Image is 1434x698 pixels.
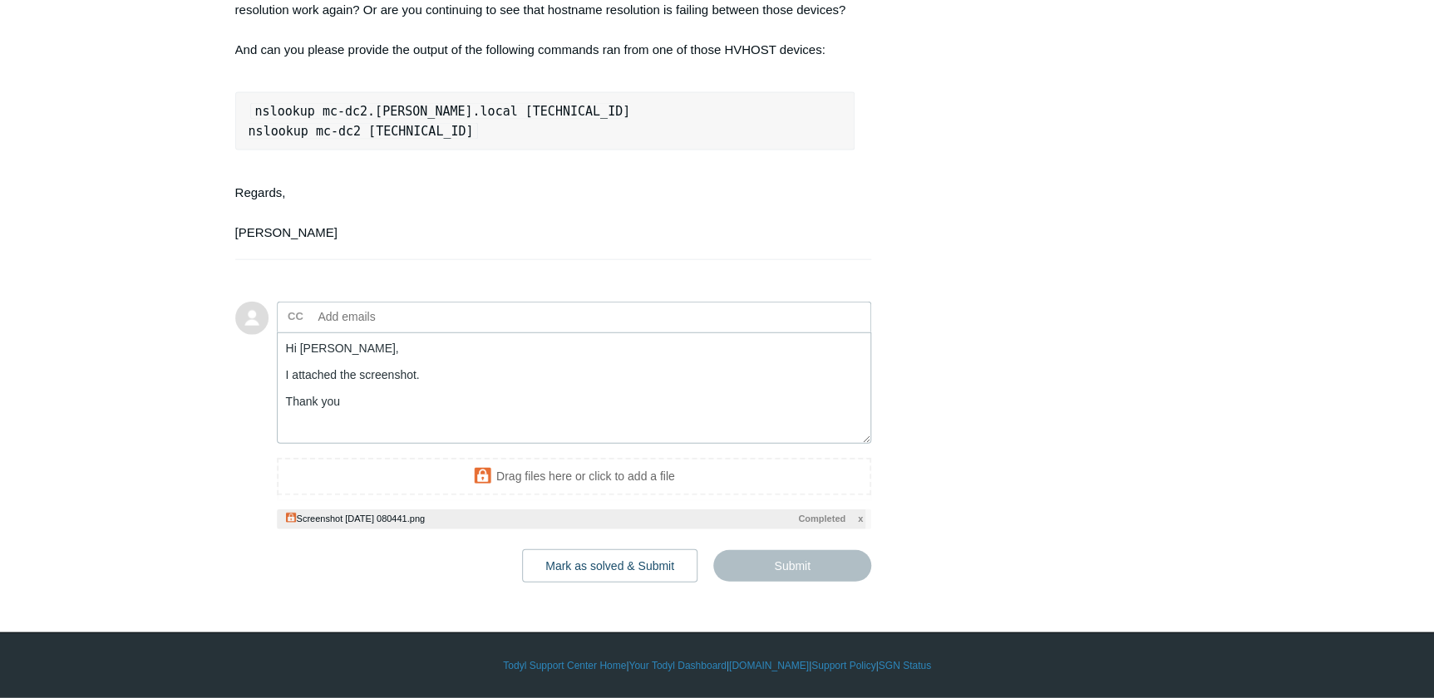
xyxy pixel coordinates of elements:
span: x [858,512,863,526]
input: Add emails [312,304,490,329]
div: | | | | [235,658,1200,673]
button: Mark as solved & Submit [522,549,697,582]
code: nslookup mc-dc2.[PERSON_NAME].local [TECHNICAL_ID] nslookup mc-dc2 [TECHNICAL_ID] [249,103,631,140]
a: Your Todyl Dashboard [628,658,726,673]
a: Todyl Support Center Home [503,658,626,673]
textarea: Add your reply [277,332,872,445]
a: Support Policy [811,658,875,673]
input: Submit [713,550,871,582]
span: Completed [798,512,845,526]
a: SGN Status [879,658,931,673]
label: CC [288,304,303,329]
a: [DOMAIN_NAME] [729,658,809,673]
